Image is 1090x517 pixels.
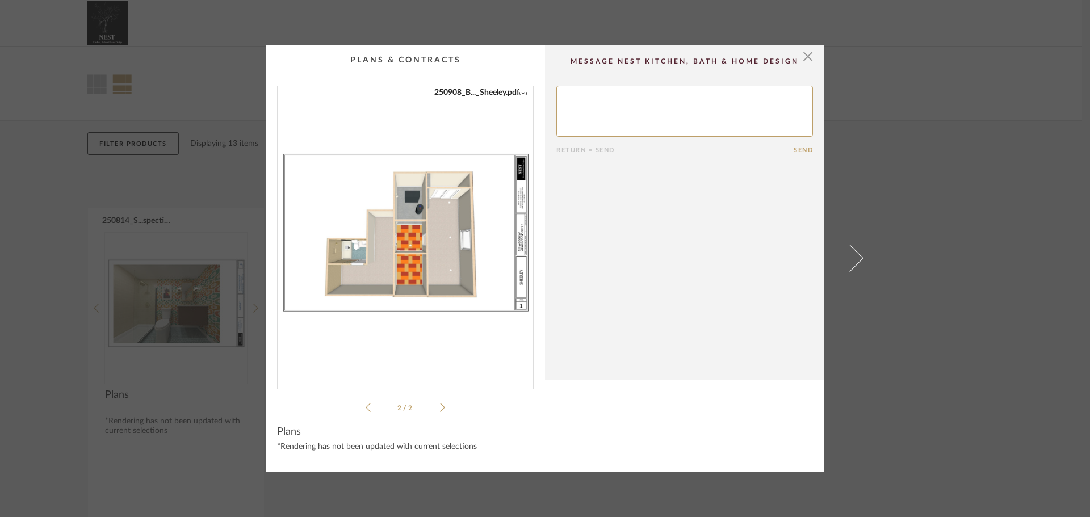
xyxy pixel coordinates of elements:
[278,86,533,380] a: 250908_B..._Sheeley.pdf
[277,426,301,438] span: Plans
[434,86,527,99] a: 250908_B..._Sheeley.pdf
[794,146,813,154] button: Send
[408,405,414,411] span: 2
[277,443,534,452] div: *Rendering has not been updated with current selections
[403,405,408,411] span: /
[278,86,533,380] img: 311f1a59-f0c4-426f-bd32-fdbdd6f07aa1_1000x1000.jpg
[278,86,533,380] div: 1
[796,45,819,68] button: Close
[397,405,403,411] span: 2
[556,146,794,154] div: Return = Send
